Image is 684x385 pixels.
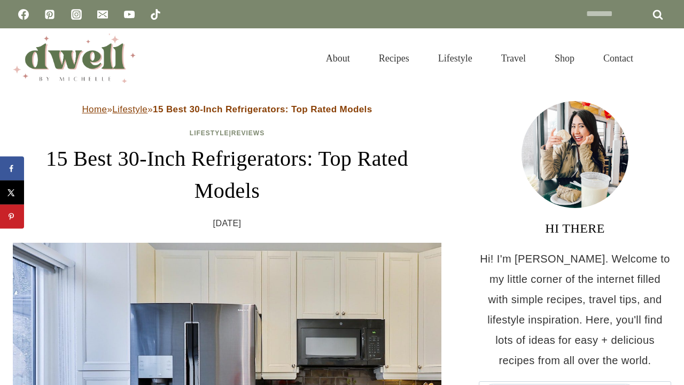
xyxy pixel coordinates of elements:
[479,219,671,238] h3: HI THERE
[540,40,589,77] a: Shop
[82,104,372,114] span: » »
[424,40,487,77] a: Lifestyle
[145,4,166,25] a: TikTok
[13,34,136,83] img: DWELL by michelle
[13,143,441,207] h1: 15 Best 30-Inch Refrigerators: Top Rated Models
[653,49,671,67] button: View Search Form
[82,104,107,114] a: Home
[13,4,34,25] a: Facebook
[112,104,147,114] a: Lifestyle
[153,104,372,114] strong: 15 Best 30-Inch Refrigerators: Top Rated Models
[589,40,648,77] a: Contact
[190,129,229,137] a: Lifestyle
[66,4,87,25] a: Instagram
[213,215,242,232] time: [DATE]
[92,4,113,25] a: Email
[487,40,540,77] a: Travel
[231,129,265,137] a: Reviews
[190,129,265,137] span: |
[479,249,671,371] p: Hi! I'm [PERSON_NAME]. Welcome to my little corner of the internet filled with simple recipes, tr...
[312,40,364,77] a: About
[119,4,140,25] a: YouTube
[39,4,60,25] a: Pinterest
[364,40,424,77] a: Recipes
[312,40,648,77] nav: Primary Navigation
